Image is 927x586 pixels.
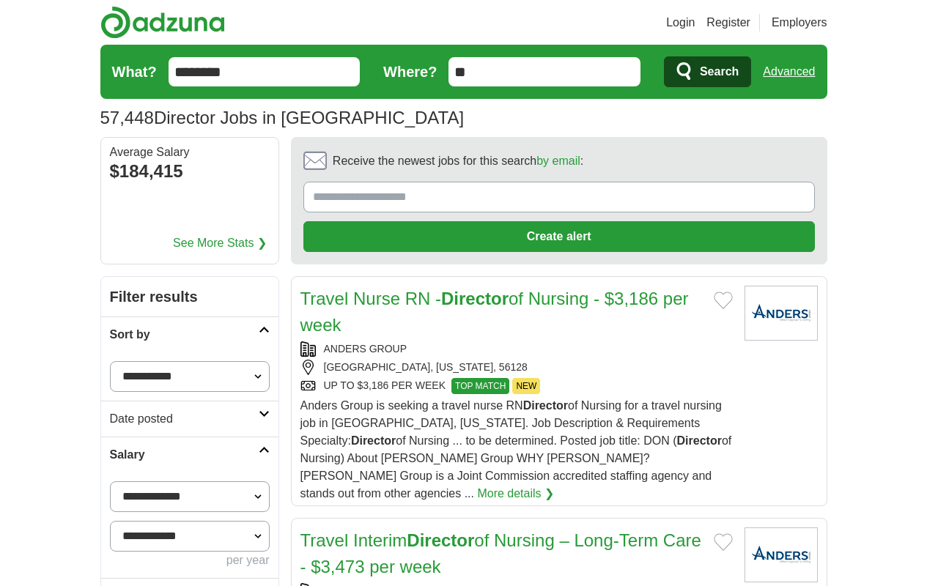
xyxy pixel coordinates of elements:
[333,152,583,170] span: Receive the newest jobs for this search :
[512,378,540,394] span: NEW
[303,221,815,252] button: Create alert
[714,533,733,551] button: Add to favorite jobs
[451,378,509,394] span: TOP MATCH
[101,401,278,437] a: Date posted
[110,410,259,428] h2: Date posted
[101,316,278,352] a: Sort by
[523,399,568,412] strong: Director
[173,234,267,252] a: See More Stats ❯
[536,155,580,167] a: by email
[383,61,437,83] label: Where?
[100,6,225,39] img: Adzuna logo
[763,57,815,86] a: Advanced
[677,434,722,447] strong: Director
[300,530,701,576] a: Travel InterimDirectorof Nursing – Long-Term Care - $3,473 per week
[300,399,732,500] span: Anders Group is seeking a travel nurse RN of Nursing for a travel nursing job in [GEOGRAPHIC_DATA...
[664,56,751,87] button: Search
[666,14,695,31] a: Login
[101,437,278,472] a: Salary
[101,277,278,316] h2: Filter results
[700,57,739,86] span: Search
[745,286,818,341] img: Anders Group logo
[772,14,827,31] a: Employers
[110,146,270,158] div: Average Salary
[100,105,154,131] span: 57,448
[100,108,465,127] h1: Director Jobs in [GEOGRAPHIC_DATA]
[110,552,270,569] div: per year
[110,158,270,185] div: $184,415
[351,434,396,447] strong: Director
[745,527,818,582] img: Anders Group logo
[300,289,689,335] a: Travel Nurse RN -Directorof Nursing - $3,186 per week
[714,292,733,309] button: Add to favorite jobs
[300,360,733,375] div: [GEOGRAPHIC_DATA], [US_STATE], 56128
[324,343,407,355] a: ANDERS GROUP
[110,446,259,464] h2: Salary
[407,530,474,550] strong: Director
[477,485,554,502] a: More details ❯
[110,326,259,344] h2: Sort by
[112,61,157,83] label: What?
[706,14,750,31] a: Register
[300,378,733,394] div: UP TO $3,186 PER WEEK
[441,289,509,308] strong: Director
